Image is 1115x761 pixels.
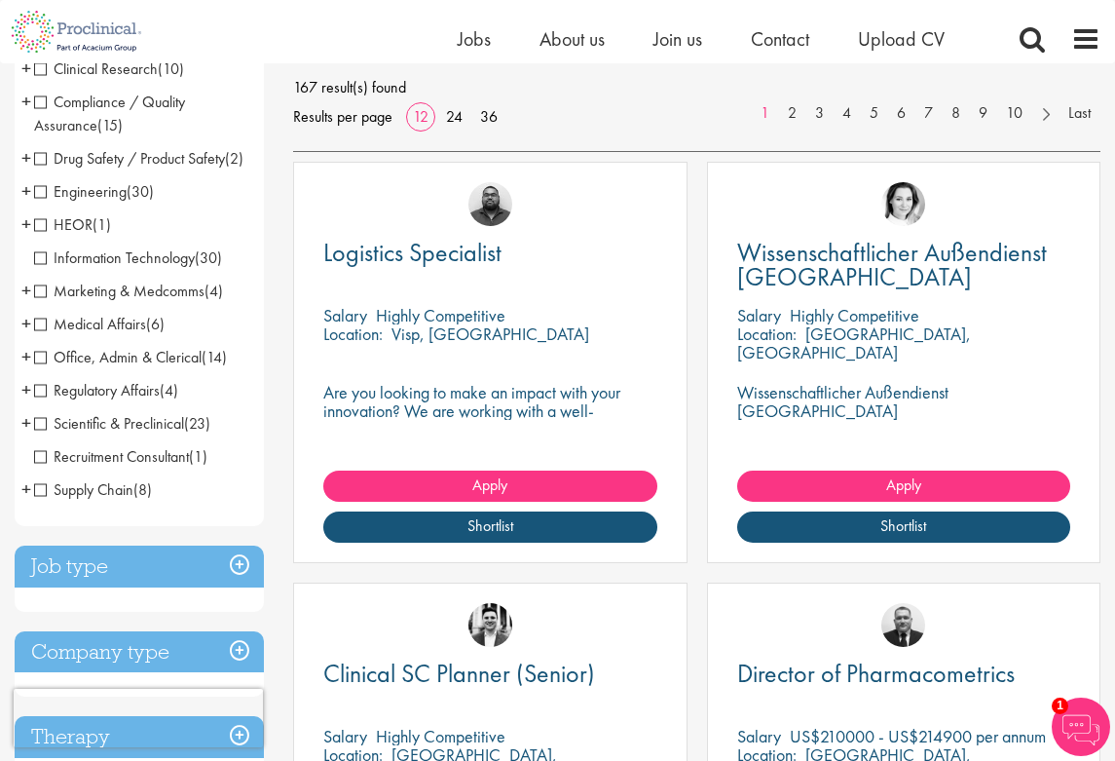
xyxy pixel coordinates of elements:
[737,304,781,326] span: Salary
[860,102,888,125] a: 5
[833,102,861,125] a: 4
[34,347,227,367] span: Office, Admin & Clerical
[458,26,491,52] a: Jobs
[34,314,146,334] span: Medical Affairs
[34,479,152,500] span: Supply Chain
[195,247,222,268] span: (30)
[778,102,806,125] a: 2
[881,603,925,647] img: Jakub Hanas
[858,26,945,52] a: Upload CV
[323,241,656,265] a: Logistics Specialist
[439,106,469,127] a: 24
[293,102,392,132] span: Results per page
[21,176,31,206] span: +
[751,102,779,125] a: 1
[1059,102,1100,125] a: Last
[34,314,165,334] span: Medical Affairs
[468,182,512,226] img: Ashley Bennett
[34,214,93,235] span: HEOR
[468,603,512,647] img: Edward Little
[472,475,507,495] span: Apply
[737,657,1015,690] span: Director of Pharmacometrics
[133,479,152,500] span: (8)
[323,323,383,345] span: Location:
[158,58,184,79] span: (10)
[942,102,970,125] a: 8
[34,58,158,79] span: Clinical Research
[21,342,31,371] span: +
[805,102,834,125] a: 3
[376,725,505,747] p: Highly Competitive
[887,102,915,125] a: 6
[323,512,656,543] a: Shortlist
[737,236,1047,293] span: Wissenschaftlicher Außendienst [GEOGRAPHIC_DATA]
[323,471,656,502] a: Apply
[737,471,1070,502] a: Apply
[34,214,111,235] span: HEOR
[34,58,184,79] span: Clinical Research
[737,383,1070,420] p: Wissenschaftlicher Außendienst [GEOGRAPHIC_DATA]
[34,281,204,301] span: Marketing & Medcomms
[34,92,185,135] span: Compliance / Quality Assurance
[189,446,207,467] span: (1)
[15,631,264,673] h3: Company type
[34,148,243,169] span: Drug Safety / Product Safety
[204,281,223,301] span: (4)
[737,323,797,345] span: Location:
[34,446,207,467] span: Recruitment Consultant
[886,475,921,495] span: Apply
[323,304,367,326] span: Salary
[751,26,809,52] a: Contact
[21,87,31,116] span: +
[34,380,178,400] span: Regulatory Affairs
[653,26,702,52] a: Join us
[376,304,505,326] p: Highly Competitive
[969,102,997,125] a: 9
[790,725,1046,747] p: US$210000 - US$214900 per annum
[21,143,31,172] span: +
[21,54,31,83] span: +
[34,413,210,434] span: Scientific & Preclinical
[293,73,1100,102] span: 167 result(s) found
[737,725,781,747] span: Salary
[21,375,31,404] span: +
[737,662,1070,686] a: Director of Pharmacometrics
[473,106,504,127] a: 36
[34,181,127,202] span: Engineering
[184,413,210,434] span: (23)
[323,725,367,747] span: Salary
[790,304,919,326] p: Highly Competitive
[996,102,1032,125] a: 10
[34,247,222,268] span: Information Technology
[34,281,223,301] span: Marketing & Medcomms
[323,657,595,690] span: Clinical SC Planner (Senior)
[34,247,195,268] span: Information Technology
[1052,698,1110,756] img: Chatbot
[34,479,133,500] span: Supply Chain
[127,181,154,202] span: (30)
[14,689,263,747] iframe: reCAPTCHA
[93,214,111,235] span: (1)
[21,408,31,438] span: +
[146,314,165,334] span: (6)
[539,26,605,52] a: About us
[323,236,502,269] span: Logistics Specialist
[881,182,925,226] a: Greta Prestel
[323,383,656,457] p: Are you looking to make an impact with your innovation? We are working with a well-established ph...
[391,323,589,345] p: Visp, [GEOGRAPHIC_DATA]
[15,546,264,588] h3: Job type
[21,309,31,338] span: +
[34,380,160,400] span: Regulatory Affairs
[737,323,971,363] p: [GEOGRAPHIC_DATA], [GEOGRAPHIC_DATA]
[225,148,243,169] span: (2)
[160,380,178,400] span: (4)
[34,181,154,202] span: Engineering
[1052,698,1068,714] span: 1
